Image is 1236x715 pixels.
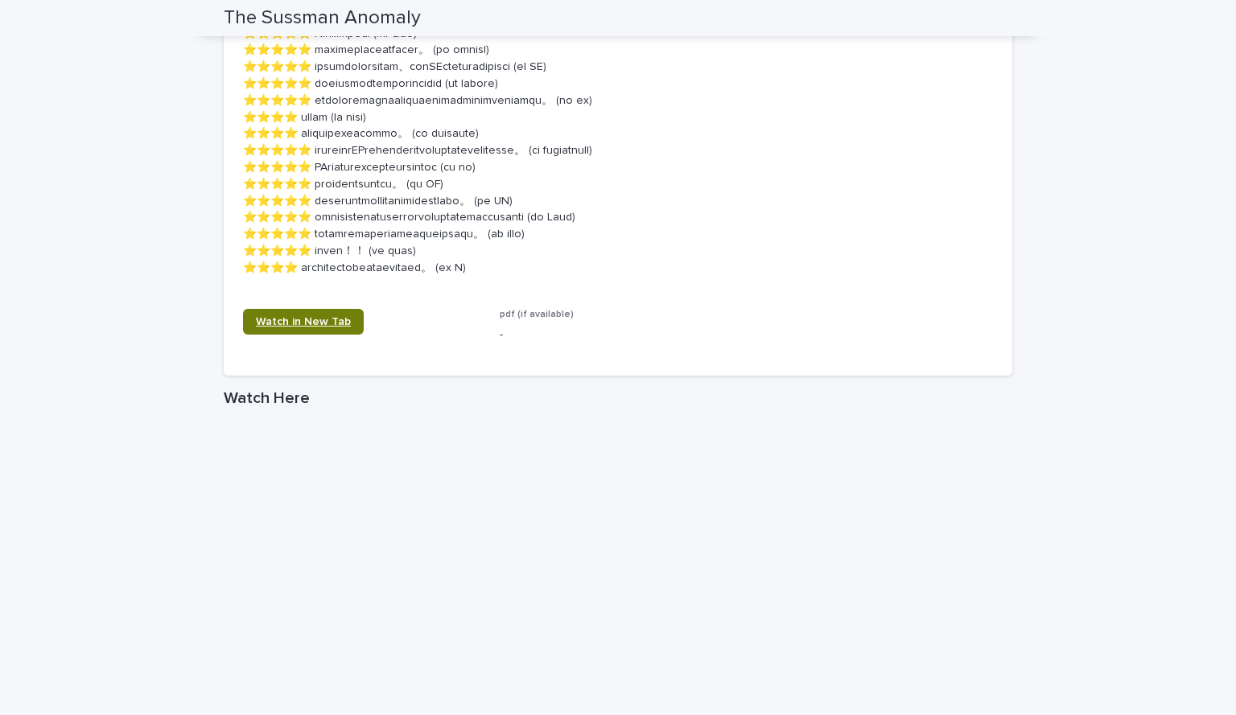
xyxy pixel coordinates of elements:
span: Watch in New Tab [256,316,351,327]
a: Watch in New Tab [243,309,364,335]
h2: The Sussman Anomaly [224,6,421,30]
h1: Watch Here [224,388,1012,408]
span: pdf (if available) [500,310,574,319]
p: - [500,327,737,343]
